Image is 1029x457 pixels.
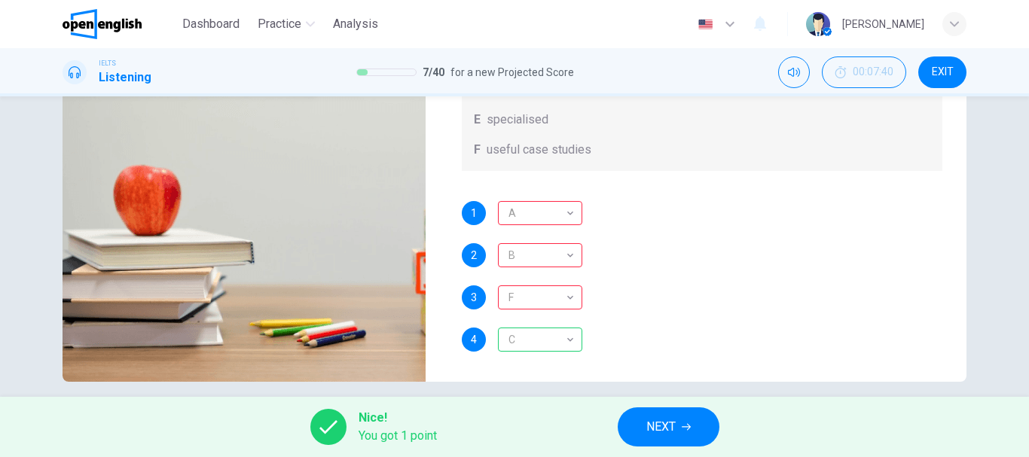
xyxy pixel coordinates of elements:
[696,19,715,30] img: en
[498,328,582,352] div: C
[176,11,246,38] button: Dashboard
[99,69,151,87] h1: Listening
[63,9,176,39] a: OpenEnglish logo
[471,250,477,260] span: 2
[822,56,906,88] div: Hide
[63,9,142,39] img: OpenEnglish logo
[63,15,426,382] img: Work Placements
[487,111,548,129] span: specialised
[498,318,577,361] div: C
[498,243,582,267] div: A
[252,11,321,38] button: Practice
[498,276,577,319] div: F
[853,66,893,78] span: 00:07:40
[359,427,437,445] span: You got 1 point
[498,192,577,235] div: A
[806,12,830,36] img: Profile picture
[99,58,116,69] span: IELTS
[327,11,384,38] button: Analysis
[498,234,577,277] div: B
[471,334,477,345] span: 4
[471,292,477,303] span: 3
[487,141,591,159] span: useful case studies
[333,15,378,33] span: Analysis
[646,416,676,437] span: NEXT
[258,15,301,33] span: Practice
[471,208,477,218] span: 1
[423,63,444,81] span: 7 / 40
[498,285,582,309] div: D
[474,141,481,159] span: F
[932,66,954,78] span: EXIT
[618,407,719,446] button: NEXT
[498,201,582,225] div: B
[359,409,437,427] span: Nice!
[182,15,240,33] span: Dashboard
[450,63,574,81] span: for a new Projected Score
[778,56,810,88] div: Mute
[474,111,481,129] span: E
[822,56,906,88] button: 00:07:40
[918,56,966,88] button: EXIT
[842,15,924,33] div: [PERSON_NAME]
